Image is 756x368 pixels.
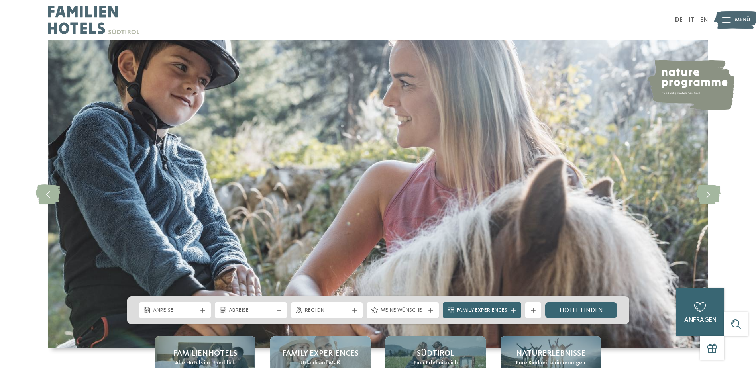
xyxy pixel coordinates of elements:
span: Euer Erlebnisreich [414,359,458,367]
a: IT [689,17,694,23]
a: anfragen [676,288,724,336]
span: anfragen [684,317,717,323]
a: EN [700,17,708,23]
span: Family Experiences [457,307,507,315]
span: Menü [735,16,750,24]
span: Abreise [229,307,273,315]
span: Eure Kindheitserinnerungen [516,359,585,367]
span: Familienhotels [173,348,237,359]
a: DE [675,17,683,23]
span: Family Experiences [282,348,359,359]
span: Alle Hotels im Überblick [175,359,235,367]
a: Hotel finden [545,302,617,318]
span: Meine Wünsche [381,307,425,315]
span: Anreise [153,307,197,315]
span: Südtirol [417,348,454,359]
img: nature programme by Familienhotels Südtirol [647,60,734,110]
span: Urlaub auf Maß [300,359,340,367]
span: Naturerlebnisse [516,348,585,359]
span: Region [305,307,349,315]
img: Familienhotels Südtirol: The happy family places [48,40,708,348]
